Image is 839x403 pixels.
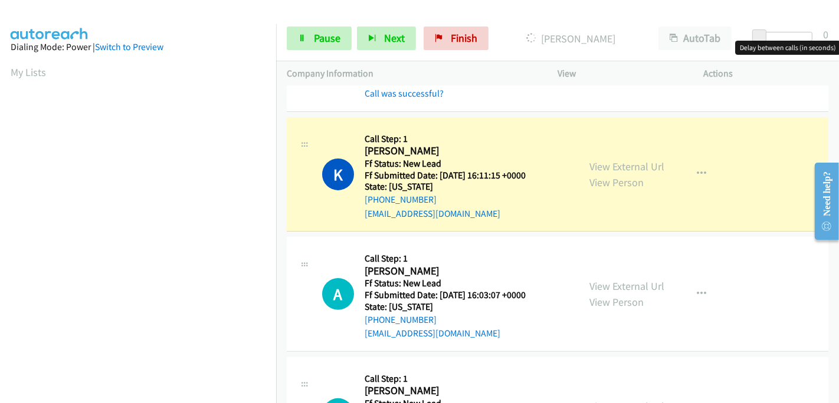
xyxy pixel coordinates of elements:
[805,154,839,248] iframe: Resource Center
[365,133,540,145] h5: Call Step: 1
[365,384,540,398] h2: [PERSON_NAME]
[589,160,664,173] a: View External Url
[823,27,828,42] div: 0
[365,208,500,219] a: [EMAIL_ADDRESS][DOMAIN_NAME]
[322,278,354,310] div: The call is yet to be attempted
[365,265,540,278] h2: [PERSON_NAME]
[95,41,163,52] a: Switch to Preview
[314,31,340,45] span: Pause
[365,88,444,99] a: Call was successful?
[424,27,489,50] a: Finish
[365,328,500,339] a: [EMAIL_ADDRESS][DOMAIN_NAME]
[384,31,405,45] span: Next
[322,278,354,310] h1: A
[558,67,683,81] p: View
[365,289,540,301] h5: Ff Submitted Date: [DATE] 16:03:07 +0000
[589,176,644,189] a: View Person
[11,40,266,54] div: Dialing Mode: Power |
[365,194,437,205] a: [PHONE_NUMBER]
[504,31,637,47] p: [PERSON_NAME]
[322,158,354,190] h1: K
[357,27,416,50] button: Next
[365,314,437,325] a: [PHONE_NUMBER]
[589,279,664,293] a: View External Url
[365,181,540,193] h5: State: [US_STATE]
[365,144,540,158] h2: [PERSON_NAME]
[365,170,540,181] h5: Ff Submitted Date: [DATE] 16:11:15 +0000
[11,65,46,79] a: My Lists
[365,253,540,265] h5: Call Step: 1
[365,278,540,289] h5: Ff Status: New Lead
[451,31,477,45] span: Finish
[287,67,536,81] p: Company Information
[365,158,540,170] h5: Ff Status: New Lead
[704,67,829,81] p: Actions
[589,295,644,309] a: View Person
[287,27,352,50] a: Pause
[365,301,540,313] h5: State: [US_STATE]
[365,373,565,385] h5: Call Step: 1
[658,27,732,50] button: AutoTab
